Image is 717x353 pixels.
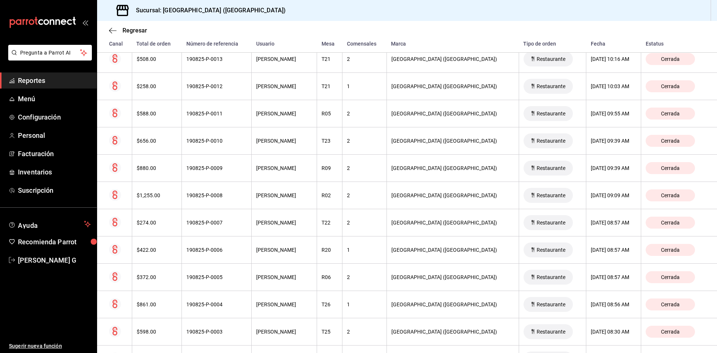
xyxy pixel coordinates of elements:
div: [GEOGRAPHIC_DATA] ([GEOGRAPHIC_DATA]) [391,329,514,335]
button: open_drawer_menu [82,19,88,25]
span: [PERSON_NAME] G [18,255,91,265]
div: 2 [347,329,382,335]
div: R20 [322,247,338,253]
div: $258.00 [137,83,177,89]
div: [GEOGRAPHIC_DATA] ([GEOGRAPHIC_DATA]) [391,192,514,198]
button: Pregunta a Parrot AI [8,45,92,61]
button: Regresar [109,27,147,34]
div: [DATE] 09:55 AM [591,111,636,117]
div: [GEOGRAPHIC_DATA] ([GEOGRAPHIC_DATA]) [391,56,514,62]
div: Mesa [322,41,338,47]
div: 2 [347,165,382,171]
div: Marca [391,41,514,47]
span: Cerrada [658,247,683,253]
div: 2 [347,138,382,144]
div: T21 [322,56,338,62]
div: [GEOGRAPHIC_DATA] ([GEOGRAPHIC_DATA]) [391,165,514,171]
div: Usuario [256,41,313,47]
div: Fecha [591,41,637,47]
span: Restaurante [534,111,568,117]
span: Restaurante [534,329,568,335]
div: T26 [322,301,338,307]
div: Total de orden [136,41,177,47]
div: 1 [347,83,382,89]
span: Cerrada [658,111,683,117]
span: Inventarios [18,167,91,177]
span: Restaurante [534,247,568,253]
div: Comensales [347,41,382,47]
div: [GEOGRAPHIC_DATA] ([GEOGRAPHIC_DATA]) [391,83,514,89]
div: 2 [347,220,382,226]
span: Cerrada [658,56,683,62]
div: 1 [347,247,382,253]
div: [DATE] 08:30 AM [591,329,636,335]
div: 190825-P-0013 [186,56,247,62]
div: 190825-P-0005 [186,274,247,280]
div: [PERSON_NAME] [256,111,312,117]
span: Restaurante [534,83,568,89]
span: Cerrada [658,301,683,307]
span: Cerrada [658,192,683,198]
span: Restaurante [534,165,568,171]
div: 190825-P-0007 [186,220,247,226]
span: Cerrada [658,138,683,144]
span: Cerrada [658,165,683,171]
div: [PERSON_NAME] [256,247,312,253]
span: Facturación [18,149,91,159]
a: Pregunta a Parrot AI [5,54,92,62]
h3: Sucursal: [GEOGRAPHIC_DATA] ([GEOGRAPHIC_DATA]) [130,6,286,15]
span: Ayuda [18,220,81,229]
div: 190825-P-0008 [186,192,247,198]
div: [DATE] 10:16 AM [591,56,636,62]
span: Configuración [18,112,91,122]
div: 190825-P-0010 [186,138,247,144]
div: 190825-P-0009 [186,165,247,171]
div: $656.00 [137,138,177,144]
span: Sugerir nueva función [9,342,91,350]
div: 190825-P-0003 [186,329,247,335]
div: [PERSON_NAME] [256,192,312,198]
div: $508.00 [137,56,177,62]
div: [DATE] 08:56 AM [591,301,636,307]
div: [PERSON_NAME] [256,83,312,89]
span: Menú [18,94,91,104]
div: Canal [109,41,127,47]
div: [GEOGRAPHIC_DATA] ([GEOGRAPHIC_DATA]) [391,247,514,253]
div: 190825-P-0011 [186,111,247,117]
div: Tipo de orden [523,41,582,47]
div: 2 [347,111,382,117]
div: $1,255.00 [137,192,177,198]
span: Restaurante [534,274,568,280]
div: 190825-P-0012 [186,83,247,89]
span: Restaurante [534,138,568,144]
div: [PERSON_NAME] [256,165,312,171]
div: [GEOGRAPHIC_DATA] ([GEOGRAPHIC_DATA]) [391,220,514,226]
span: Cerrada [658,220,683,226]
div: [DATE] 08:57 AM [591,274,636,280]
div: [DATE] 08:57 AM [591,247,636,253]
span: Personal [18,130,91,140]
span: Cerrada [658,83,683,89]
div: [GEOGRAPHIC_DATA] ([GEOGRAPHIC_DATA]) [391,111,514,117]
div: [PERSON_NAME] [256,329,312,335]
div: [DATE] 10:03 AM [591,83,636,89]
span: Pregunta a Parrot AI [20,49,80,57]
div: $422.00 [137,247,177,253]
span: Restaurante [534,56,568,62]
span: Restaurante [534,192,568,198]
span: Cerrada [658,274,683,280]
div: 2 [347,274,382,280]
span: Cerrada [658,329,683,335]
div: [PERSON_NAME] [256,138,312,144]
span: Suscripción [18,185,91,195]
span: Restaurante [534,220,568,226]
div: 2 [347,56,382,62]
div: 2 [347,192,382,198]
div: $372.00 [137,274,177,280]
div: R02 [322,192,338,198]
div: 1 [347,301,382,307]
div: 190825-P-0006 [186,247,247,253]
div: [PERSON_NAME] [256,274,312,280]
div: R06 [322,274,338,280]
div: [GEOGRAPHIC_DATA] ([GEOGRAPHIC_DATA]) [391,274,514,280]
